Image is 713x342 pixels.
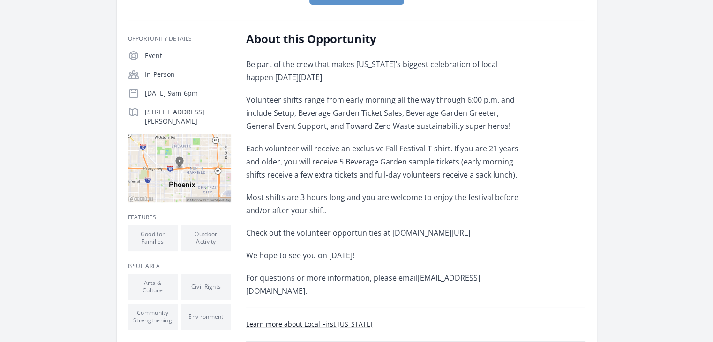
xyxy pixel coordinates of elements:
p: For questions or more information, please email [EMAIL_ADDRESS][DOMAIN_NAME] . [246,271,520,297]
h3: Features [128,214,231,221]
p: Each volunteer will receive an exclusive Fall Festival T-shirt. If you are 21 years and older, yo... [246,142,520,181]
li: Arts & Culture [128,274,178,300]
img: Map [128,134,231,202]
h3: Issue area [128,262,231,270]
li: Civil Rights [181,274,231,300]
p: Volunteer shifts range from early morning all the way through 6:00 p.m. and include Setup, Bevera... [246,93,520,133]
p: [DATE] 9am-6pm [145,89,231,98]
a: Learn more about Local First [US_STATE] [246,320,373,328]
p: [STREET_ADDRESS][PERSON_NAME] [145,107,231,126]
p: Be part of the crew that makes [US_STATE]’s biggest celebration of local happen [DATE][DATE]! [246,58,520,84]
li: Community Strengthening [128,304,178,330]
h3: Opportunity Details [128,35,231,43]
p: Check out the volunteer opportunities at [DOMAIN_NAME][URL] [246,226,520,239]
li: Outdoor Activity [181,225,231,251]
p: Most shifts are 3 hours long and you are welcome to enjoy the festival before and/or after your s... [246,191,520,217]
p: Event [145,51,231,60]
p: In-Person [145,70,231,79]
h2: About this Opportunity [246,31,520,46]
p: We hope to see you on [DATE]! [246,249,520,262]
li: Environment [181,304,231,330]
li: Good for Families [128,225,178,251]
